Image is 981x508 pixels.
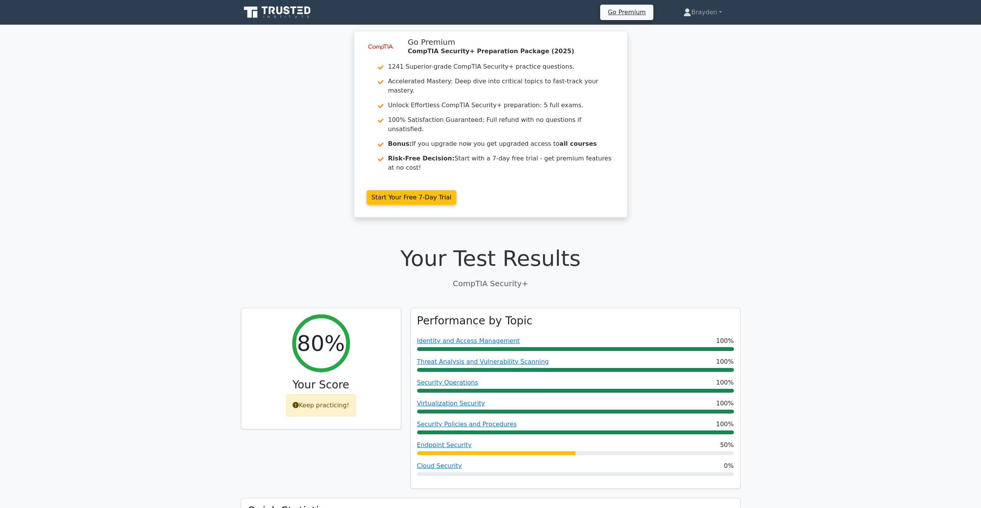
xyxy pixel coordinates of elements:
div: Keep practicing! [286,394,356,417]
a: Cloud Security [417,462,462,469]
h1: Your Test Results [241,245,740,271]
span: 100% [716,336,734,346]
span: 50% [720,440,734,450]
a: Go Premium [603,7,650,17]
span: 100% [716,378,734,387]
h3: Performance by Topic [417,314,533,327]
span: 100% [716,399,734,408]
a: Threat Analysis and Vulnerability Scanning [417,358,549,365]
a: Security Policies and Procedures [417,420,517,428]
a: Start Your Free 7-Day Trial [367,190,457,205]
span: 100% [716,420,734,429]
a: Brayden [665,5,740,20]
h2: 80% [297,330,345,356]
p: CompTIA Security+ [241,278,740,289]
a: Endpoint Security [417,441,472,449]
a: Security Operations [417,379,478,386]
h3: Your Score [247,378,395,392]
span: 0% [724,461,734,471]
span: 100% [716,357,734,366]
a: Virtualization Security [417,400,485,407]
a: Identity and Access Management [417,337,520,344]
